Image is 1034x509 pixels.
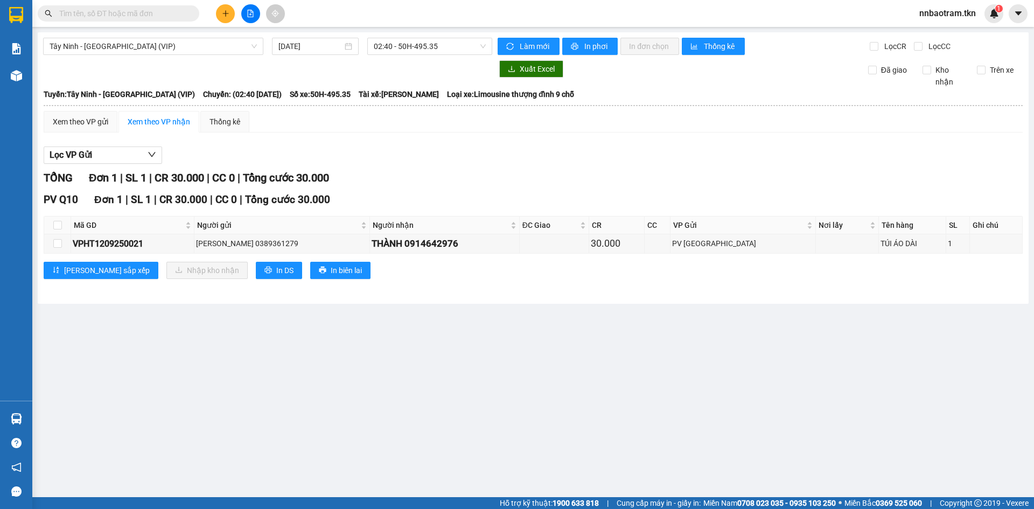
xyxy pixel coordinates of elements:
span: bar-chart [690,43,700,51]
span: PV Q10 [44,193,78,206]
span: Cung cấp máy in - giấy in: [617,497,701,509]
td: VPHT1209250021 [71,234,194,253]
input: 13/09/2025 [278,40,343,52]
span: CR 30.000 [159,193,207,206]
th: Ghi chú [970,217,1023,234]
span: ⚪️ [839,501,842,505]
div: [PERSON_NAME] 0389361279 [196,238,368,249]
span: copyright [974,499,982,507]
span: VP Gửi [673,219,805,231]
span: [PERSON_NAME] sắp xếp [64,264,150,276]
img: warehouse-icon [11,70,22,81]
button: printerIn DS [256,262,302,279]
div: THÀNH 0914642976 [372,236,518,251]
span: | [154,193,157,206]
span: Xuất Excel [520,63,555,75]
button: downloadNhập kho nhận [166,262,248,279]
span: Làm mới [520,40,551,52]
span: 02:40 - 50H-495.35 [374,38,486,54]
span: | [607,497,609,509]
img: warehouse-icon [11,413,22,424]
button: In đơn chọn [620,38,679,55]
span: Người nhận [373,219,508,231]
strong: 0369 525 060 [876,499,922,507]
div: Thống kê [209,116,240,128]
strong: 0708 023 035 - 0935 103 250 [737,499,836,507]
span: Người gửi [197,219,359,231]
th: CC [645,217,670,234]
span: | [125,193,128,206]
span: Thống kê [704,40,736,52]
span: Nơi lấy [819,219,868,231]
button: sort-ascending[PERSON_NAME] sắp xếp [44,262,158,279]
span: 1 [997,5,1001,12]
span: Miền Bắc [844,497,922,509]
div: TÚI ÁO DÀI [881,238,944,249]
img: solution-icon [11,43,22,54]
div: 30.000 [591,236,642,251]
span: Đã giao [877,64,911,76]
span: sort-ascending [52,266,60,275]
span: ĐC Giao [522,219,578,231]
span: Đơn 1 [89,171,117,184]
span: Tổng cước 30.000 [245,193,330,206]
span: Chuyến: (02:40 [DATE]) [203,88,282,100]
span: Lọc CC [924,40,952,52]
span: | [149,171,152,184]
div: VPHT1209250021 [73,237,192,250]
button: downloadXuất Excel [499,60,563,78]
span: | [240,193,242,206]
span: Lọc VP Gửi [50,148,92,162]
span: Loại xe: Limousine thượng đỉnh 9 chỗ [447,88,574,100]
td: PV Hòa Thành [670,234,816,253]
span: In biên lai [331,264,362,276]
span: | [120,171,123,184]
span: Kho nhận [931,64,969,88]
b: Tuyến: Tây Ninh - [GEOGRAPHIC_DATA] (VIP) [44,90,195,99]
button: printerIn biên lai [310,262,371,279]
span: down [148,150,156,159]
th: SL [946,217,970,234]
button: syncLàm mới [498,38,560,55]
span: TỔNG [44,171,73,184]
button: plus [216,4,235,23]
th: CR [589,217,645,234]
span: In DS [276,264,294,276]
span: Mã GD [74,219,183,231]
div: 1 [948,238,968,249]
input: Tìm tên, số ĐT hoặc mã đơn [59,8,186,19]
strong: 1900 633 818 [553,499,599,507]
div: PV [GEOGRAPHIC_DATA] [672,238,814,249]
span: Hỗ trợ kỹ thuật: [500,497,599,509]
span: file-add [247,10,254,17]
span: Tổng cước 30.000 [243,171,329,184]
div: Xem theo VP gửi [53,116,108,128]
span: search [45,10,52,17]
span: download [508,65,515,74]
div: Xem theo VP nhận [128,116,190,128]
span: question-circle [11,438,22,448]
span: sync [506,43,515,51]
span: | [237,171,240,184]
span: printer [319,266,326,275]
span: printer [571,43,580,51]
button: caret-down [1009,4,1028,23]
img: icon-new-feature [989,9,999,18]
span: Tài xế: [PERSON_NAME] [359,88,439,100]
span: Số xe: 50H-495.35 [290,88,351,100]
span: CC 0 [212,171,235,184]
span: SL 1 [131,193,151,206]
span: printer [264,266,272,275]
button: printerIn phơi [562,38,618,55]
span: CC 0 [215,193,237,206]
span: message [11,486,22,497]
span: Miền Nam [703,497,836,509]
button: file-add [241,4,260,23]
span: | [930,497,932,509]
button: aim [266,4,285,23]
button: Lọc VP Gửi [44,147,162,164]
th: Tên hàng [879,217,946,234]
img: logo-vxr [9,7,23,23]
span: aim [271,10,279,17]
span: CR 30.000 [155,171,204,184]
